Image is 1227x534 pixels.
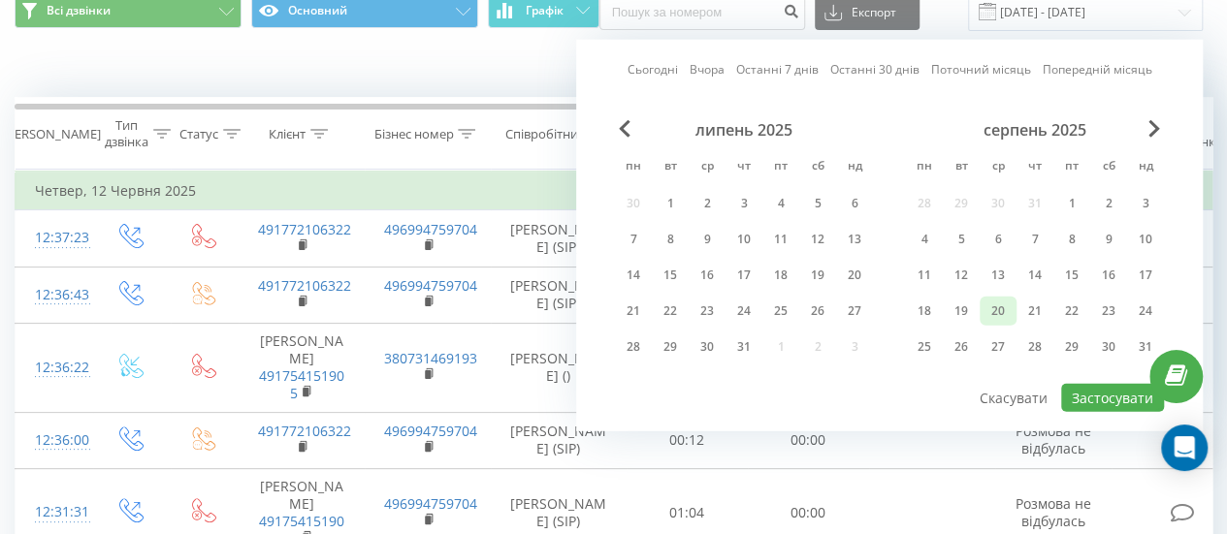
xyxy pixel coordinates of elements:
div: сб 19 лип 2025 р. [799,261,836,290]
div: 13 [842,227,867,252]
div: 24 [1133,298,1158,324]
div: 8 [1059,227,1084,252]
abbr: вівторок [656,153,685,182]
div: 19 [949,298,974,324]
div: ср 9 лип 2025 р. [689,225,726,254]
div: 24 [731,298,757,324]
div: 15 [1059,263,1084,288]
div: 22 [658,298,683,324]
div: 26 [949,334,974,360]
div: пн 7 лип 2025 р. [615,225,652,254]
div: 23 [694,298,720,324]
div: чт 28 серп 2025 р. [1017,332,1053,361]
span: Розмова не відбулась [1016,422,1091,457]
div: 12 [949,263,974,288]
div: 29 [658,334,683,360]
div: нд 6 лип 2025 р. [836,189,873,218]
div: 12:36:22 [35,349,74,387]
abbr: четвер [729,153,759,182]
div: 15 [658,263,683,288]
div: 31 [1133,334,1158,360]
div: 25 [768,298,793,324]
abbr: п’ятниця [1057,153,1086,182]
div: чт 10 лип 2025 р. [726,225,762,254]
div: 13 [985,263,1011,288]
div: 29 [1059,334,1084,360]
div: 23 [1096,298,1121,324]
div: ср 13 серп 2025 р. [980,261,1017,290]
div: 31 [731,334,757,360]
div: 22 [1059,298,1084,324]
div: 10 [1133,227,1158,252]
div: нд 13 лип 2025 р. [836,225,873,254]
div: 9 [694,227,720,252]
a: 491772106322 [258,220,351,238]
td: 00:12 [627,412,748,468]
div: ср 27 серп 2025 р. [980,332,1017,361]
div: 12:36:43 [35,276,74,314]
a: 491772106322 [258,422,351,440]
a: Сьогодні [628,60,678,79]
div: пт 22 серп 2025 р. [1053,297,1090,326]
div: чт 14 серп 2025 р. [1017,261,1053,290]
div: пт 4 лип 2025 р. [762,189,799,218]
td: [PERSON_NAME] () [491,323,627,412]
div: 5 [949,227,974,252]
div: 4 [912,227,937,252]
abbr: п’ятниця [766,153,795,182]
div: липень 2025 [615,120,873,140]
div: нд 10 серп 2025 р. [1127,225,1164,254]
div: пн 28 лип 2025 р. [615,332,652,361]
div: Open Intercom Messenger [1161,424,1208,471]
div: 12:37:23 [35,219,74,257]
div: 3 [1133,191,1158,216]
div: 16 [1096,263,1121,288]
div: 17 [1133,263,1158,288]
div: 9 [1096,227,1121,252]
div: Тип дзвінка [105,117,148,150]
div: пт 25 лип 2025 р. [762,297,799,326]
div: 28 [621,334,646,360]
div: чт 17 лип 2025 р. [726,261,762,290]
div: пт 8 серп 2025 р. [1053,225,1090,254]
div: сб 9 серп 2025 р. [1090,225,1127,254]
div: 11 [912,263,937,288]
div: 21 [621,298,646,324]
div: сб 12 лип 2025 р. [799,225,836,254]
div: Клієнт [269,126,306,142]
div: пт 29 серп 2025 р. [1053,332,1090,361]
div: 6 [842,191,867,216]
abbr: субота [803,153,832,182]
div: вт 26 серп 2025 р. [943,332,980,361]
abbr: понеділок [910,153,939,182]
div: 12:31:31 [35,493,74,531]
div: сб 26 лип 2025 р. [799,297,836,326]
div: [PERSON_NAME] [3,126,101,142]
div: ср 30 лип 2025 р. [689,332,726,361]
span: Розмова не відбулась [1016,494,1091,530]
abbr: неділя [840,153,869,182]
div: пт 1 серп 2025 р. [1053,189,1090,218]
div: пн 18 серп 2025 р. [906,297,943,326]
div: 25 [912,334,937,360]
div: 11 [768,227,793,252]
div: пт 11 лип 2025 р. [762,225,799,254]
div: чт 3 лип 2025 р. [726,189,762,218]
div: нд 31 серп 2025 р. [1127,332,1164,361]
span: Next Month [1148,120,1160,138]
div: 14 [621,263,646,288]
div: вт 1 лип 2025 р. [652,189,689,218]
div: 7 [1022,227,1048,252]
div: пн 25 серп 2025 р. [906,332,943,361]
div: 20 [842,263,867,288]
div: пн 21 лип 2025 р. [615,297,652,326]
div: пн 11 серп 2025 р. [906,261,943,290]
a: 496994759704 [384,276,477,295]
div: 18 [768,263,793,288]
div: сб 23 серп 2025 р. [1090,297,1127,326]
a: Вчора [690,60,725,79]
div: Співробітник [504,126,584,142]
div: сб 5 лип 2025 р. [799,189,836,218]
div: чт 21 серп 2025 р. [1017,297,1053,326]
div: 3 [731,191,757,216]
